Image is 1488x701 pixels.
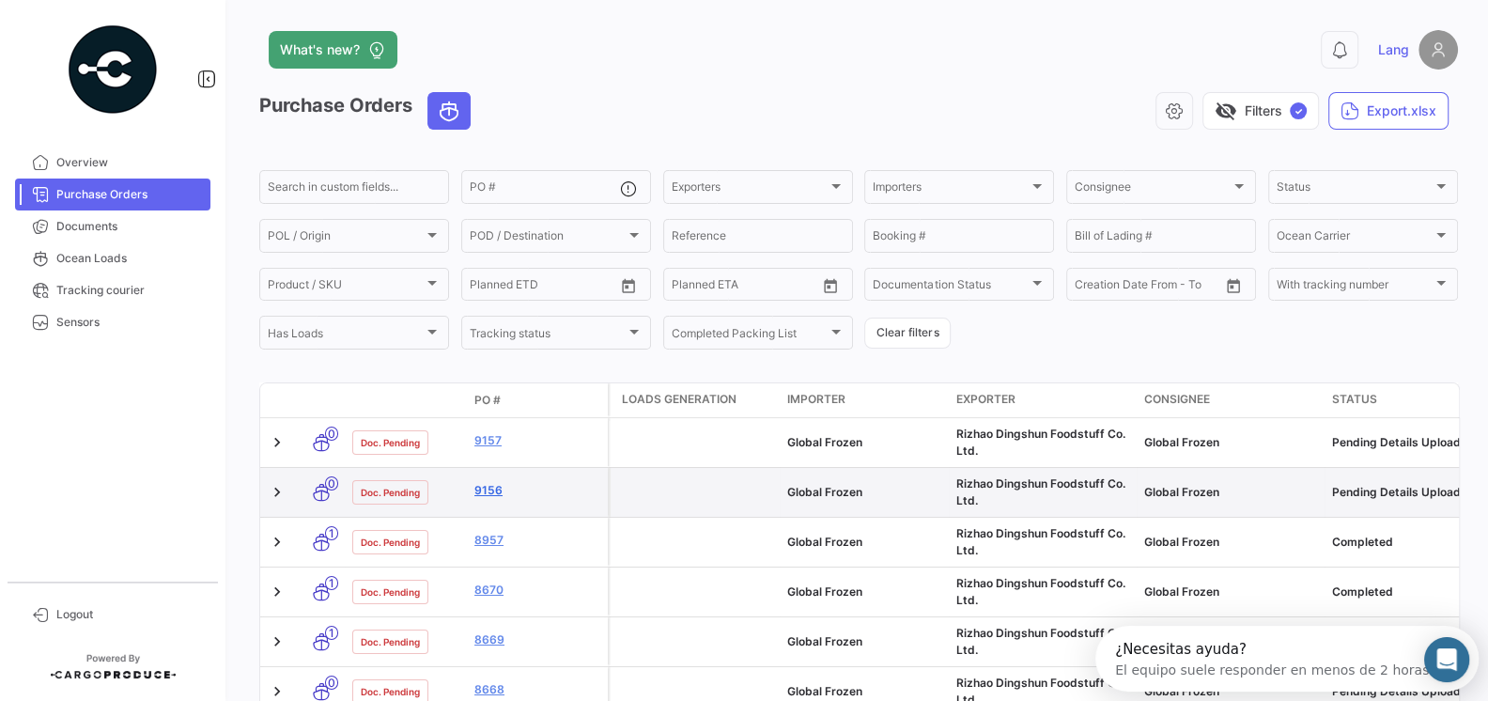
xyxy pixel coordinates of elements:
span: ✓ [1290,102,1307,119]
span: Lang [1378,40,1409,59]
button: Export.xlsx [1328,92,1449,130]
button: Ocean [428,93,470,129]
span: Importers [873,183,1029,196]
span: Tracking courier [56,282,203,299]
button: Open calendar [614,272,643,300]
a: Sensors [15,306,210,338]
span: Global Frozen [787,684,862,698]
span: Exporter [956,391,1015,408]
span: Exporters [672,183,828,196]
span: 1 [325,626,338,640]
a: Expand/Collapse Row [268,433,287,452]
datatable-header-cell: PO # [467,384,608,416]
span: Doc. Pending [361,634,420,649]
span: 0 [325,476,338,491]
span: Doc. Pending [361,485,420,500]
span: What's new? [280,40,360,59]
datatable-header-cell: Importer [780,383,949,417]
span: Sensors [56,314,203,331]
a: 9156 [474,482,600,499]
a: Expand/Collapse Row [268,533,287,552]
input: From [672,281,698,294]
span: Global Frozen [787,535,862,549]
span: Ocean Loads [56,250,203,267]
span: Global Frozen [1144,535,1219,549]
span: Rizhao Dingshun Foodstuff Co. Ltd. [956,626,1125,657]
input: From [470,281,496,294]
span: Rizhao Dingshun Foodstuff Co. Ltd. [956,576,1125,607]
datatable-header-cell: Transport mode [298,393,345,408]
span: POL / Origin [268,232,424,245]
span: Rizhao Dingshun Foodstuff Co. Ltd. [956,476,1125,507]
span: Importer [787,391,845,408]
span: Logout [56,606,203,623]
span: visibility_off [1215,100,1237,122]
span: Documentation Status [873,281,1029,294]
span: 1 [325,526,338,540]
span: Completed Packing List [672,329,828,342]
a: Expand/Collapse Row [268,632,287,651]
a: Overview [15,147,210,179]
h3: Purchase Orders [259,92,476,130]
datatable-header-cell: Consignee [1137,383,1325,417]
span: Global Frozen [1144,584,1219,599]
span: Status [1277,183,1433,196]
button: Clear filters [864,318,951,349]
button: visibility_offFilters✓ [1202,92,1319,130]
a: Documents [15,210,210,242]
button: Open calendar [1219,272,1248,300]
div: Abrir Intercom Messenger [8,8,394,59]
input: To [1114,281,1183,294]
span: Global Frozen [787,435,862,449]
button: What's new? [269,31,397,69]
a: 9157 [474,432,600,449]
span: Doc. Pending [361,584,420,600]
span: 1 [325,576,338,590]
a: Expand/Collapse Row [268,583,287,601]
div: El equipo suele responder en menos de 2 horas. [20,31,338,51]
input: To [509,281,578,294]
span: Ocean Carrier [1277,232,1433,245]
span: 0 [325,676,338,690]
input: From [1075,281,1101,294]
span: Purchase Orders [56,186,203,203]
span: Doc. Pending [361,535,420,550]
span: Product / SKU [268,281,424,294]
input: To [711,281,780,294]
span: Global Frozen [1144,435,1219,449]
a: Expand/Collapse Row [268,483,287,502]
span: Doc. Pending [361,435,420,450]
iframe: Intercom live chat discovery launcher [1095,626,1479,692]
a: Tracking courier [15,274,210,306]
span: Overview [56,154,203,171]
span: POD / Destination [470,232,626,245]
span: Consignee [1144,391,1210,408]
a: Expand/Collapse Row [268,682,287,701]
span: Status [1332,391,1377,408]
span: Rizhao Dingshun Foodstuff Co. Ltd. [956,526,1125,557]
span: Documents [56,218,203,235]
span: Global Frozen [787,634,862,648]
button: Open calendar [816,272,845,300]
a: 8668 [474,681,600,698]
img: placeholder-user.png [1418,30,1458,70]
span: Global Frozen [787,485,862,499]
div: ¿Necesitas ayuda? [20,16,338,31]
span: Consignee [1075,183,1231,196]
datatable-header-cell: Exporter [949,383,1137,417]
datatable-header-cell: Doc. Status [345,393,467,408]
a: Purchase Orders [15,179,210,210]
a: 8957 [474,532,600,549]
span: Rizhao Dingshun Foodstuff Co. Ltd. [956,427,1125,458]
span: Doc. Pending [361,684,420,699]
span: With tracking number [1277,281,1433,294]
span: Global Frozen [1144,485,1219,499]
span: 0 [325,427,338,441]
datatable-header-cell: Loads generation [611,383,780,417]
span: Tracking status [470,329,626,342]
img: powered-by.png [66,23,160,117]
a: Ocean Loads [15,242,210,274]
span: Has Loads [268,329,424,342]
a: 8669 [474,631,600,648]
span: PO # [474,392,501,409]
